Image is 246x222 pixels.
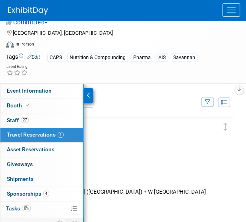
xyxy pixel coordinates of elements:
[0,172,83,186] a: Shipments
[8,7,48,15] img: ExhibitDay
[156,54,168,62] div: AIS
[7,87,52,94] span: Event Information
[205,100,210,105] i: Filter by Traveler
[171,54,198,62] div: Savannah
[7,146,54,153] span: Asset Reservations
[33,182,215,189] div: Hotel Name:
[58,132,64,138] span: 1
[6,18,51,27] button: Committed
[0,187,83,201] a: Sponsorships4
[0,157,83,172] a: Giveaways
[7,176,34,182] span: Shipments
[15,41,34,47] div: In-Person
[222,3,240,17] button: Menu
[0,84,83,98] a: Event Information
[131,54,153,62] div: Pharma
[6,205,31,212] span: Tasks
[33,189,215,196] div: [GEOGRAPHIC_DATA] ([GEOGRAPHIC_DATA]) + W [GEOGRAPHIC_DATA]
[33,200,215,207] div: Room Type/Info:
[43,190,49,196] span: 4
[26,103,30,107] i: Booth reservation complete
[6,65,28,69] div: Event Rating
[27,54,40,60] a: Edit
[7,117,29,123] span: Staff
[13,30,113,36] span: [GEOGRAPHIC_DATA], [GEOGRAPHIC_DATA]
[21,117,29,123] span: 27
[7,131,64,138] span: Travel Reservations
[0,99,83,113] a: Booth
[6,40,230,52] div: Event Format
[22,205,31,211] span: 0%
[0,143,83,157] a: Asset Reservations
[6,41,14,47] img: Format-Inperson.png
[7,161,33,167] span: Giveaways
[67,54,128,62] div: Nutrition & Compounding
[6,53,40,62] td: Tags
[224,123,228,131] i: Click and drag to move item
[47,54,64,62] div: CAPS
[7,190,49,197] span: Sponsorships
[7,102,31,109] span: Booth
[0,202,83,216] a: Tasks0%
[0,113,83,128] a: Staff27
[0,128,83,142] a: Travel Reservations1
